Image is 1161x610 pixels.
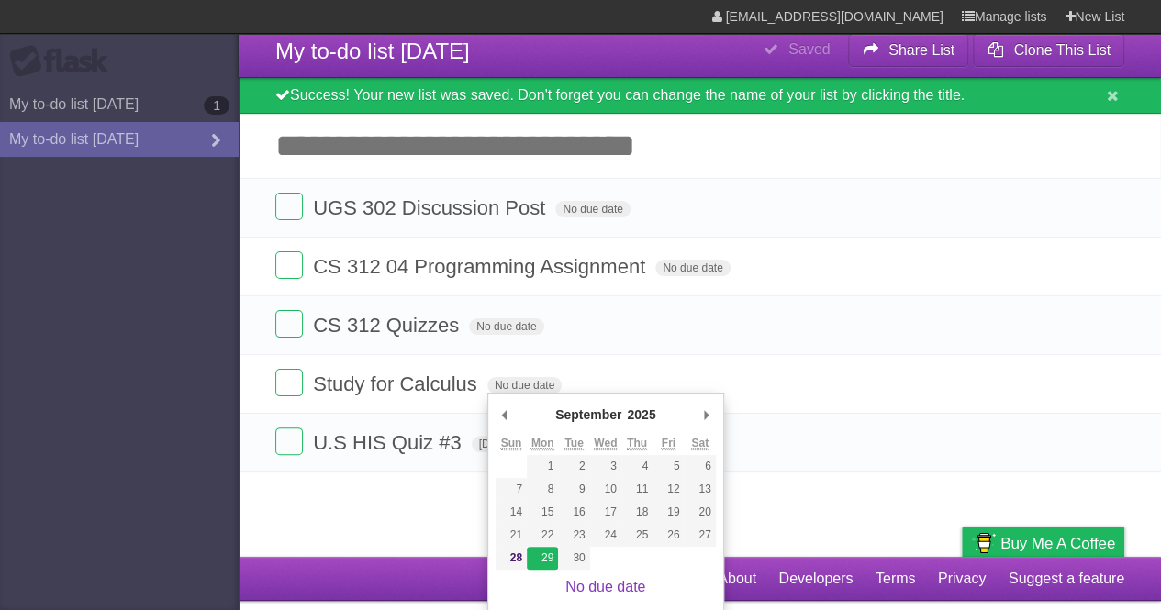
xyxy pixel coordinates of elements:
a: Privacy [938,561,986,596]
button: 10 [590,478,621,501]
button: Share List [848,34,969,67]
a: About [718,561,756,596]
button: 12 [653,478,684,501]
button: 28 [496,547,527,570]
button: 19 [653,501,684,524]
button: 13 [684,478,715,501]
label: Done [275,251,303,279]
button: 6 [684,455,715,478]
span: CS 312 04 Programming Assignment [313,255,650,278]
button: 2 [558,455,589,478]
abbr: Thursday [627,437,647,450]
div: September [553,401,624,428]
button: 16 [558,501,589,524]
abbr: Monday [531,437,554,450]
span: CS 312 Quizzes [313,314,463,337]
label: Done [275,193,303,220]
a: Buy me a coffee [962,527,1124,560]
span: U.S HIS Quiz #3 [313,431,465,454]
button: 17 [590,501,621,524]
button: 4 [621,455,653,478]
button: Clone This List [973,34,1124,67]
span: [DATE] [472,436,521,452]
button: 15 [527,501,558,524]
a: Developers [778,561,853,596]
span: UGS 302 Discussion Post [313,196,550,219]
button: 21 [496,524,527,547]
button: 20 [684,501,715,524]
button: 1 [527,455,558,478]
button: 24 [590,524,621,547]
b: Saved [788,41,830,57]
div: Flask [9,45,119,78]
button: 25 [621,524,653,547]
div: 2025 [624,401,658,428]
span: Study for Calculus [313,372,482,395]
button: 27 [684,524,715,547]
label: Done [275,427,303,455]
b: 1 [204,96,229,115]
span: No due date [469,318,543,335]
span: No due date [655,260,730,276]
button: 8 [527,478,558,501]
a: Terms [876,561,916,596]
button: Next Month [698,401,716,428]
button: 30 [558,547,589,570]
label: Done [275,310,303,338]
button: 5 [653,455,684,478]
abbr: Sunday [501,437,522,450]
abbr: Saturday [691,437,709,450]
label: Done [275,369,303,396]
abbr: Wednesday [594,437,617,450]
div: Success! Your new list was saved. Don't forget you can change the name of your list by clicking t... [239,78,1161,114]
b: Share List [888,42,954,58]
button: 3 [590,455,621,478]
b: Clone This List [1013,42,1111,58]
button: Previous Month [496,401,514,428]
a: No due date [565,579,645,594]
button: 18 [621,501,653,524]
img: Buy me a coffee [971,527,996,559]
button: 29 [527,547,558,570]
span: My to-do list [DATE] [275,39,470,63]
button: 11 [621,478,653,501]
button: 9 [558,478,589,501]
span: No due date [487,377,562,394]
button: 22 [527,524,558,547]
a: Suggest a feature [1009,561,1124,596]
abbr: Tuesday [564,437,583,450]
abbr: Friday [662,437,675,450]
span: No due date [555,201,630,217]
button: 14 [496,501,527,524]
button: 26 [653,524,684,547]
span: Buy me a coffee [1000,527,1115,560]
button: 7 [496,478,527,501]
button: 23 [558,524,589,547]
